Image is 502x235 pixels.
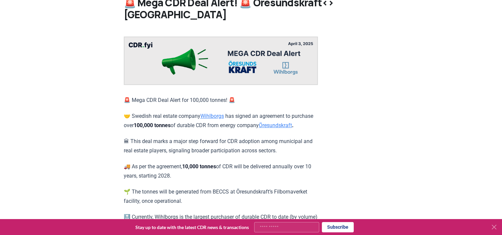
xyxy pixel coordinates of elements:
[259,122,294,128] strong: .
[134,122,171,128] strong: 100,000 tonnes
[124,137,318,155] p: 🏛 This deal marks a major step forward for CDR adoption among municipal and real estate players, ...
[124,212,318,231] p: 🔝 Currently, Wihlborgs is the largest purchaser of durable CDR to date (by volume) from the real ...
[259,122,292,128] a: Öresundskraft
[124,187,318,206] p: 🌱 The tonnes will be generated from BECCS at Öresundskraft’s Filbornaverket facility, once operat...
[124,162,318,181] p: 🚚 As per the agreement, of CDR will be delivered annually over 10 years, starting 2028.
[124,112,318,130] p: 🤝 Swedish real estate company has signed an agreement to purchase over of durable CDR from energy...
[124,96,318,105] p: 🚨 Mega CDR Deal Alert for 100,000 tonnes! 🚨
[200,113,224,119] a: Wihlborgs
[182,163,216,170] strong: 10,000 tonnes
[124,37,318,85] img: blog post image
